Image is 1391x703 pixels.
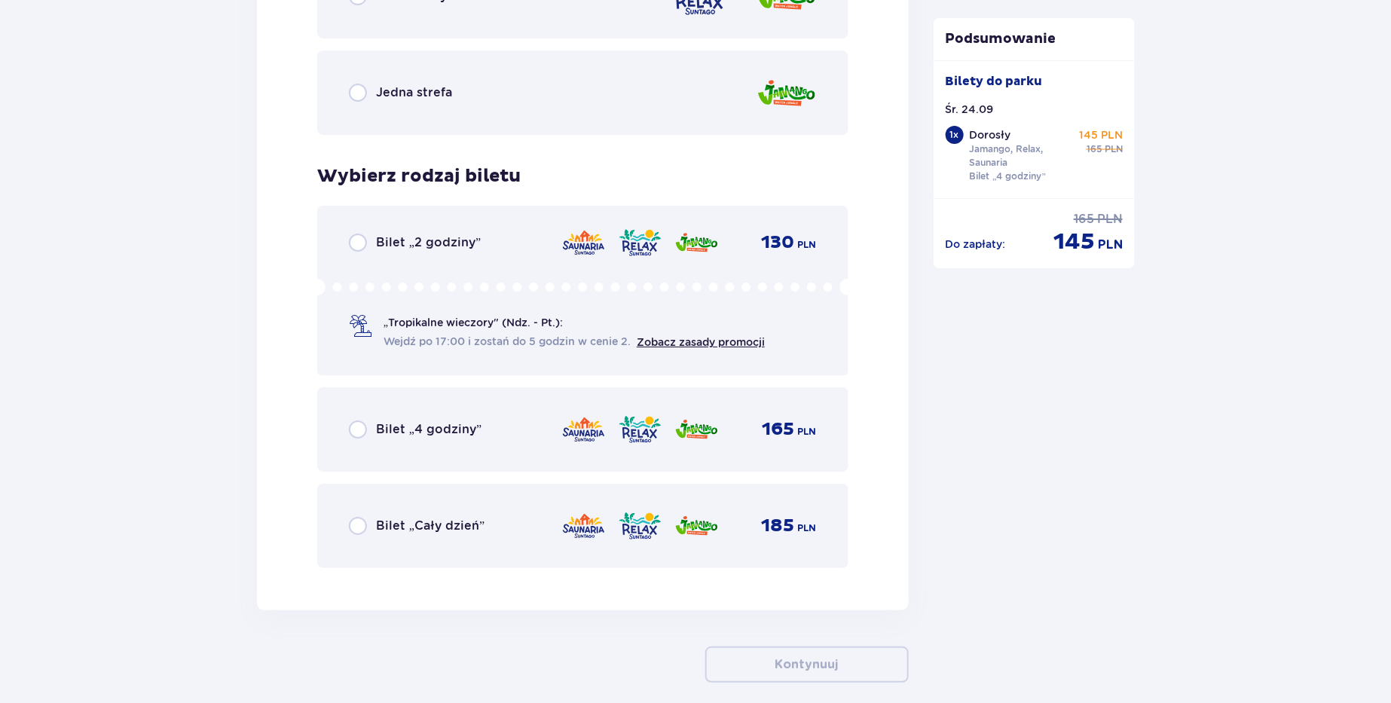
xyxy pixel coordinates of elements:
p: PLN [798,425,817,439]
p: Do zapłaty : [946,237,1006,252]
p: 185 [762,515,795,537]
p: Podsumowanie [934,30,1136,48]
p: PLN [798,238,817,252]
img: zone logo [674,227,719,258]
img: zone logo [561,227,606,258]
img: zone logo [674,510,719,542]
p: PLN [1097,211,1123,228]
p: 165 [1087,142,1102,156]
a: Zobacz zasady promocji [637,336,765,348]
p: Bilet „2 godziny” [376,234,481,251]
img: zone logo [618,414,662,445]
p: Śr. 24.09 [946,102,994,117]
p: Bilet „4 godziny” [970,170,1047,183]
img: zone logo [674,414,719,445]
p: Wybierz rodzaj biletu [317,165,521,188]
p: PLN [1105,142,1123,156]
p: Jamango, Relax, Saunaria [970,142,1074,170]
img: zone logo [618,510,662,542]
button: Kontynuuj [705,646,909,683]
img: zone logo [618,227,662,258]
img: zone logo [757,72,817,115]
p: 165 [763,418,795,441]
p: „Tropikalne wieczory" (Ndz. - Pt.): [384,315,563,330]
p: PLN [798,521,817,535]
span: Wejdź po 17:00 i zostań do 5 godzin w cenie 2. [384,334,631,349]
p: Kontynuuj [775,656,839,673]
p: Bilet „Cały dzień” [376,518,485,534]
p: Bilet „4 godziny” [376,421,481,438]
p: 165 [1074,211,1094,228]
p: Dorosły [970,127,1011,142]
img: zone logo [561,510,606,542]
p: Bilety do parku [946,73,1043,90]
p: 130 [762,231,795,254]
p: PLN [1098,237,1123,253]
img: zone logo [561,414,606,445]
p: Jedna strefa [376,84,452,101]
p: 145 PLN [1079,127,1123,142]
p: 145 [1053,228,1095,256]
div: 1 x [946,126,964,144]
